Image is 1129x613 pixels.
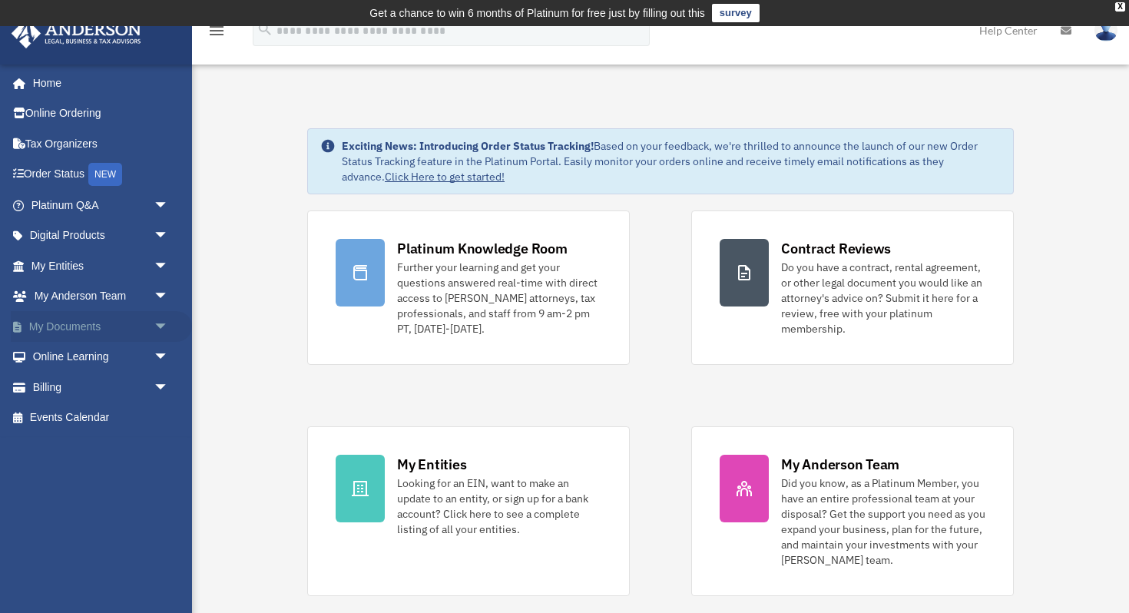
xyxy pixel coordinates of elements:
strong: Exciting News: Introducing Order Status Tracking! [342,139,594,153]
a: Tax Organizers [11,128,192,159]
a: Billingarrow_drop_down [11,372,192,403]
a: Platinum Knowledge Room Further your learning and get your questions answered real-time with dire... [307,210,630,365]
div: Contract Reviews [781,239,891,258]
span: arrow_drop_down [154,250,184,282]
a: My Anderson Teamarrow_drop_down [11,281,192,312]
div: My Entities [397,455,466,474]
div: My Anderson Team [781,455,899,474]
div: close [1115,2,1125,12]
a: survey [712,4,760,22]
a: menu [207,27,226,40]
div: Did you know, as a Platinum Member, you have an entire professional team at your disposal? Get th... [781,475,985,568]
span: arrow_drop_down [154,372,184,403]
a: Order StatusNEW [11,159,192,191]
span: arrow_drop_down [154,342,184,373]
div: Get a chance to win 6 months of Platinum for free just by filling out this [369,4,705,22]
a: Home [11,68,184,98]
i: menu [207,22,226,40]
span: arrow_drop_down [154,190,184,221]
div: Further your learning and get your questions answered real-time with direct access to [PERSON_NAM... [397,260,601,336]
span: arrow_drop_down [154,220,184,252]
a: Events Calendar [11,403,192,433]
span: arrow_drop_down [154,311,184,343]
a: Online Learningarrow_drop_down [11,342,192,373]
a: Click Here to get started! [385,170,505,184]
img: User Pic [1094,19,1117,41]
div: Based on your feedback, we're thrilled to announce the launch of our new Order Status Tracking fe... [342,138,1001,184]
a: My Documentsarrow_drop_down [11,311,192,342]
a: My Anderson Team Did you know, as a Platinum Member, you have an entire professional team at your... [691,426,1014,596]
a: My Entitiesarrow_drop_down [11,250,192,281]
img: Anderson Advisors Platinum Portal [7,18,146,48]
div: Do you have a contract, rental agreement, or other legal document you would like an attorney's ad... [781,260,985,336]
span: arrow_drop_down [154,281,184,313]
i: search [257,21,273,38]
a: Digital Productsarrow_drop_down [11,220,192,251]
div: Platinum Knowledge Room [397,239,568,258]
a: Platinum Q&Aarrow_drop_down [11,190,192,220]
div: NEW [88,163,122,186]
a: Contract Reviews Do you have a contract, rental agreement, or other legal document you would like... [691,210,1014,365]
a: My Entities Looking for an EIN, want to make an update to an entity, or sign up for a bank accoun... [307,426,630,596]
a: Online Ordering [11,98,192,129]
div: Looking for an EIN, want to make an update to an entity, or sign up for a bank account? Click her... [397,475,601,537]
